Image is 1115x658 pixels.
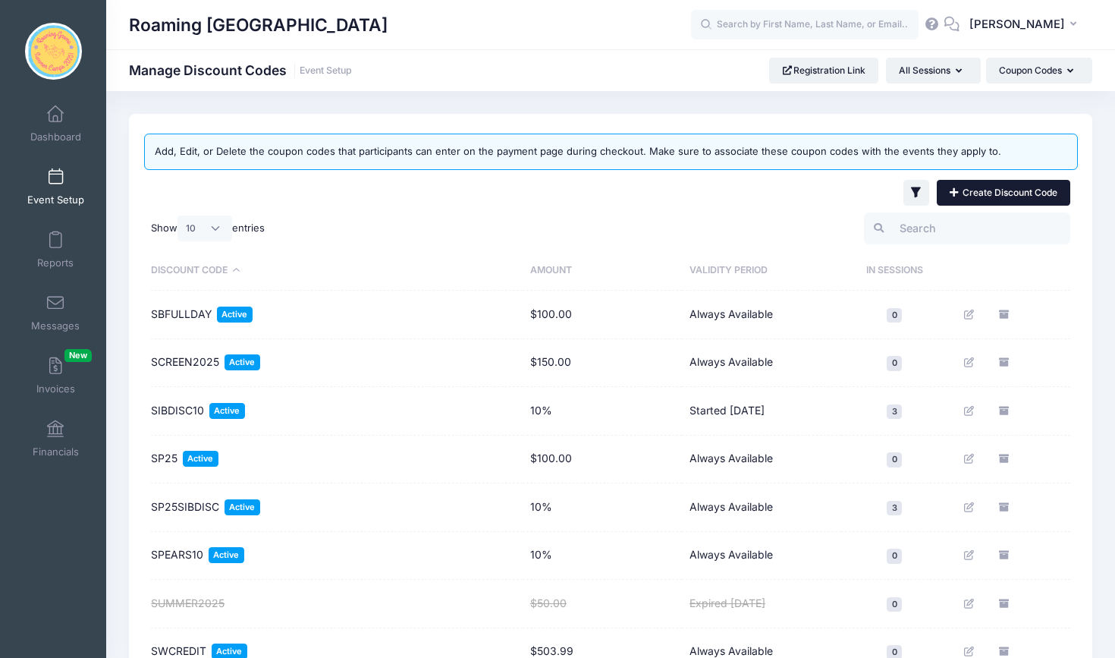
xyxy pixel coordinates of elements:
[969,16,1065,33] span: [PERSON_NAME]
[151,307,212,323] span: SBFULLDAY
[1029,448,1052,471] a: Pause
[523,580,682,628] td: $50.00
[682,251,841,291] th: Validity Period: activate to sort column ascending
[959,351,982,374] a: Edit
[886,58,981,83] button: All Sessions
[20,412,92,465] a: Financials
[129,62,352,78] h1: Manage Discount Codes
[1029,544,1052,567] a: Pause
[33,445,79,458] span: Financials
[1029,496,1052,518] a: Pause
[986,58,1092,83] button: Coupon Codes
[994,351,1016,374] a: Archive
[887,405,902,419] span: 3
[994,303,1016,326] a: Archive
[27,194,84,206] span: Event Setup
[994,496,1016,518] a: Archive
[225,499,260,515] span: Active
[20,349,92,402] a: InvoicesNew
[887,597,902,612] span: 0
[682,291,841,339] td: Always Available
[682,339,841,388] td: Always Available
[209,403,245,419] span: Active
[523,251,682,291] th: Amount: activate to sort column ascending
[887,308,902,323] span: 0
[959,544,982,567] a: Edit
[959,303,982,326] a: Edit
[30,131,81,143] span: Dashboard
[25,23,82,80] img: Roaming Gnome Theatre
[151,547,203,563] span: SPEARS10
[887,356,902,370] span: 0
[994,448,1016,471] a: Archive
[959,592,982,615] a: Edit
[151,251,523,291] th: Discount Code: activate to sort column descending
[691,10,919,40] input: Search by First Name, Last Name, or Email...
[151,451,177,467] span: SP25
[864,213,1070,245] input: Search
[209,547,244,563] span: Active
[523,387,682,436] td: 10%
[523,436,682,484] td: $100.00
[183,451,218,467] span: Active
[887,501,902,515] span: 3
[994,399,1016,422] a: Archive
[959,496,982,518] a: Edit
[300,65,352,77] a: Event Setup
[682,532,841,581] td: Always Available
[887,549,902,563] span: 0
[682,387,841,436] td: Started [DATE]
[64,349,92,362] span: New
[1029,303,1052,326] a: Pause
[769,58,879,83] a: Registration Link
[129,8,388,43] h1: Roaming [GEOGRAPHIC_DATA]
[225,354,260,370] span: Active
[959,399,982,422] a: Edit
[523,483,682,532] td: 10%
[959,448,982,471] a: Edit
[887,452,902,467] span: 0
[1029,399,1052,422] a: Pause
[31,320,80,332] span: Messages
[37,257,74,269] span: Reports
[20,97,92,150] a: Dashboard
[523,532,682,581] td: 10%
[682,580,841,628] td: Expired [DATE]
[994,592,1016,615] a: Archive
[151,596,225,612] span: SUMMER2025
[36,383,75,395] span: Invoices
[1029,592,1052,615] a: Pause
[523,339,682,388] td: $150.00
[20,160,92,213] a: Event Setup
[20,223,92,276] a: Reports
[682,483,841,532] td: Always Available
[155,144,1001,159] div: Add, Edit, or Delete the coupon codes that participants can enter on the payment page during chec...
[217,307,253,323] span: Active
[177,216,232,241] select: Showentries
[151,354,219,370] span: SCREEN2025
[151,216,265,241] label: Show entries
[960,8,1092,43] button: [PERSON_NAME]
[937,180,1070,206] a: Create Discount Code
[841,251,947,291] th: In Sessions: activate to sort column ascending
[1029,351,1052,374] a: Pause
[682,436,841,484] td: Always Available
[151,499,219,515] span: SP25SIBDISC
[994,544,1016,567] a: Archive
[20,286,92,339] a: Messages
[523,291,682,339] td: $100.00
[151,403,204,419] span: SIBDISC10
